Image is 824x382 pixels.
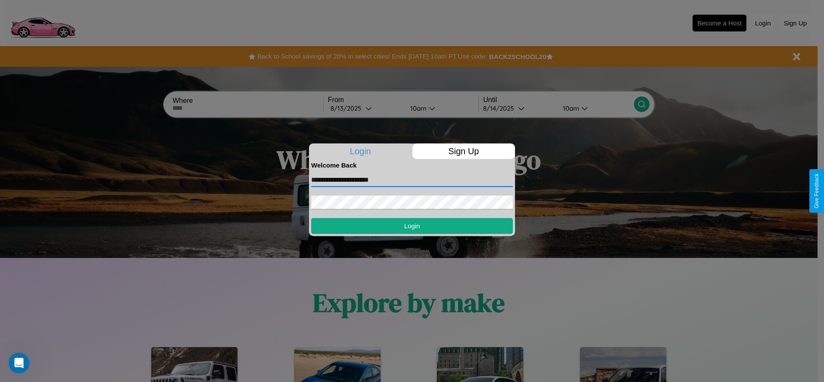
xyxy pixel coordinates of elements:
[311,218,513,234] button: Login
[412,143,515,159] p: Sign Up
[309,143,412,159] p: Login
[9,353,29,373] iframe: Intercom live chat
[311,161,513,169] h4: Welcome Back
[814,174,820,208] div: Give Feedback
